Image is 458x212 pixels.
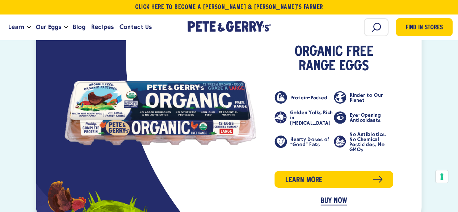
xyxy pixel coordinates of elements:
[88,17,116,37] a: Recipes
[117,17,155,37] a: Contact Us
[27,26,31,29] button: Open the dropdown menu for Learn
[396,18,453,36] a: Find in Stores
[364,18,388,36] input: Search
[334,91,393,103] li: Kinder to Our Planet
[36,22,61,32] span: Our Eggs
[275,171,393,188] a: Learn more
[334,110,393,125] li: Eye-Opening Antioxidants
[334,131,393,152] li: No Antibiotics, No Chemical Pesticides, No GMOs
[73,22,85,32] span: Blog
[275,110,334,125] li: Golden Yolks Rich in [MEDICAL_DATA]
[91,22,113,32] span: Recipes
[285,174,323,186] span: Learn more
[406,23,443,33] span: Find in Stores
[275,91,334,103] li: Protein-Packed
[275,45,393,74] h3: Organic Free Range Eggs
[119,22,152,32] span: Contact Us
[275,131,334,152] li: Hearty Doses of “Good” Fats
[321,197,347,205] a: BUY NOW
[8,22,24,32] span: Learn
[5,17,27,37] a: Learn
[70,17,88,37] a: Blog
[436,170,448,183] button: Your consent preferences for tracking technologies
[33,17,64,37] a: Our Eggs
[64,26,68,29] button: Open the dropdown menu for Our Eggs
